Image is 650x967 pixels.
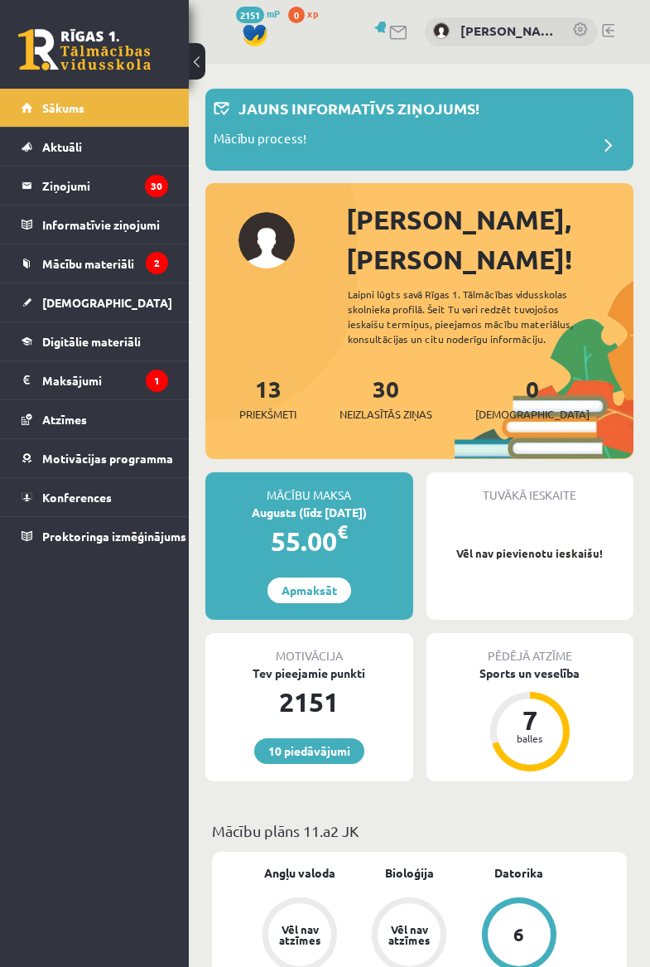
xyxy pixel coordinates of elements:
div: balles [505,733,555,743]
span: Digitālie materiāli [42,334,141,349]
a: Konferences [22,478,168,516]
p: Mācību plāns 11.a2 JK [212,820,627,842]
span: € [337,520,348,544]
span: [DEMOGRAPHIC_DATA] [475,406,590,423]
p: Jauns informatīvs ziņojums! [238,97,479,119]
p: Mācību process! [214,129,306,152]
a: Angļu valoda [264,864,335,882]
a: Maksājumi1 [22,361,168,399]
a: Informatīvie ziņojumi2 [22,205,168,244]
a: 0[DEMOGRAPHIC_DATA] [475,374,590,423]
legend: Maksājumi [42,361,168,399]
i: 2 [146,252,168,274]
span: 2151 [236,7,264,23]
span: [DEMOGRAPHIC_DATA] [42,295,172,310]
a: Bioloģija [385,864,434,882]
a: 0 xp [288,7,326,20]
a: Motivācijas programma [22,439,168,477]
a: 13Priekšmeti [239,374,296,423]
a: Rīgas 1. Tālmācības vidusskola [18,29,151,70]
div: Vēl nav atzīmes [386,924,432,945]
a: [DEMOGRAPHIC_DATA] [22,283,168,322]
div: 2151 [205,682,413,722]
div: 55.00 [205,521,413,561]
a: 2151 mP [236,7,280,20]
a: [PERSON_NAME] [460,22,556,41]
div: Sports un veselība [426,665,634,682]
div: Vēl nav atzīmes [277,924,323,945]
a: 30Neizlasītās ziņas [339,374,432,423]
div: Pēdējā atzīme [426,633,634,665]
a: Aktuāli [22,128,168,166]
div: Tev pieejamie punkti [205,665,413,682]
a: Digitālie materiāli [22,322,168,360]
a: Jauns informatīvs ziņojums! Mācību process! [214,97,625,162]
a: Atzīmes [22,400,168,438]
span: Neizlasītās ziņas [339,406,432,423]
span: Proktoringa izmēģinājums [42,529,186,544]
legend: Ziņojumi [42,167,168,205]
div: Mācību maksa [205,472,413,504]
span: Atzīmes [42,412,87,427]
span: mP [267,7,280,20]
a: Apmaksāt [267,578,351,603]
a: 10 piedāvājumi [254,738,364,764]
span: xp [307,7,318,20]
span: Aktuāli [42,139,82,154]
span: Priekšmeti [239,406,296,423]
div: 7 [505,707,555,733]
i: 30 [145,175,168,197]
a: Sports un veselība 7 balles [426,665,634,774]
span: Mācību materiāli [42,256,134,271]
span: Motivācijas programma [42,451,173,466]
div: Motivācija [205,633,413,665]
span: Sākums [42,100,84,115]
a: Datorika [494,864,543,882]
div: [PERSON_NAME], [PERSON_NAME]! [346,200,633,279]
legend: Informatīvie ziņojumi [42,205,168,244]
a: Proktoringa izmēģinājums [22,517,168,555]
div: Laipni lūgts savā Rīgas 1. Tālmācības vidusskolas skolnieka profilā. Šeit Tu vari redzēt tuvojošo... [348,287,604,346]
div: Tuvākā ieskaite [426,472,634,504]
i: 1 [146,370,168,392]
a: Sākums [22,89,168,127]
span: Konferences [42,490,112,505]
div: Augusts (līdz [DATE]) [205,504,413,521]
a: Mācību materiāli [22,244,168,283]
span: 0 [288,7,305,23]
div: 6 [513,926,524,944]
p: Vēl nav pievienotu ieskaišu! [435,545,626,562]
img: Elīza Estere Odiņa [433,22,450,39]
a: Ziņojumi30 [22,167,168,205]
